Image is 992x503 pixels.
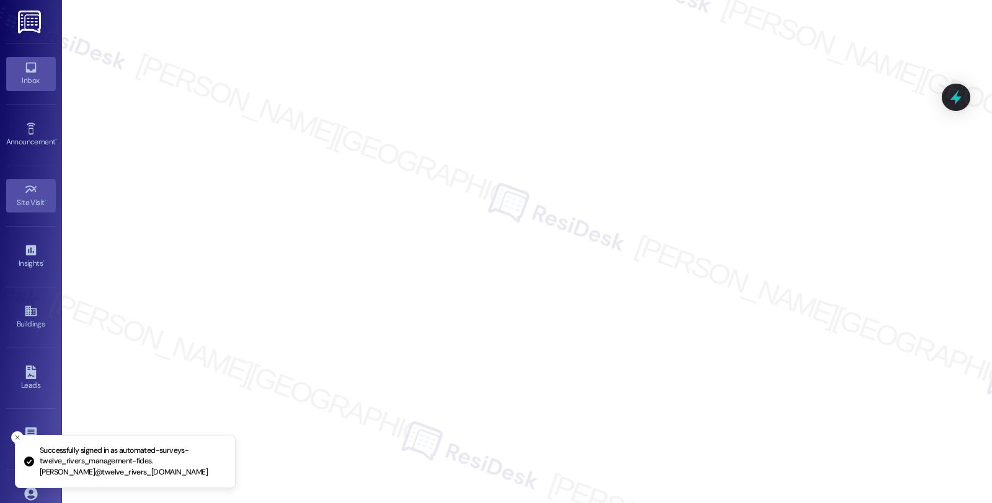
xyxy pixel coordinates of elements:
[6,422,56,456] a: Templates •
[6,179,56,212] a: Site Visit •
[6,240,56,273] a: Insights •
[6,300,56,334] a: Buildings
[11,431,24,444] button: Close toast
[6,57,56,90] a: Inbox
[45,196,46,205] span: •
[6,362,56,395] a: Leads
[40,445,225,478] p: Successfully signed in as automated-surveys-twelve_rivers_management-fides.[PERSON_NAME]@twelve_r...
[43,257,45,266] span: •
[55,136,57,144] span: •
[18,11,43,33] img: ResiDesk Logo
